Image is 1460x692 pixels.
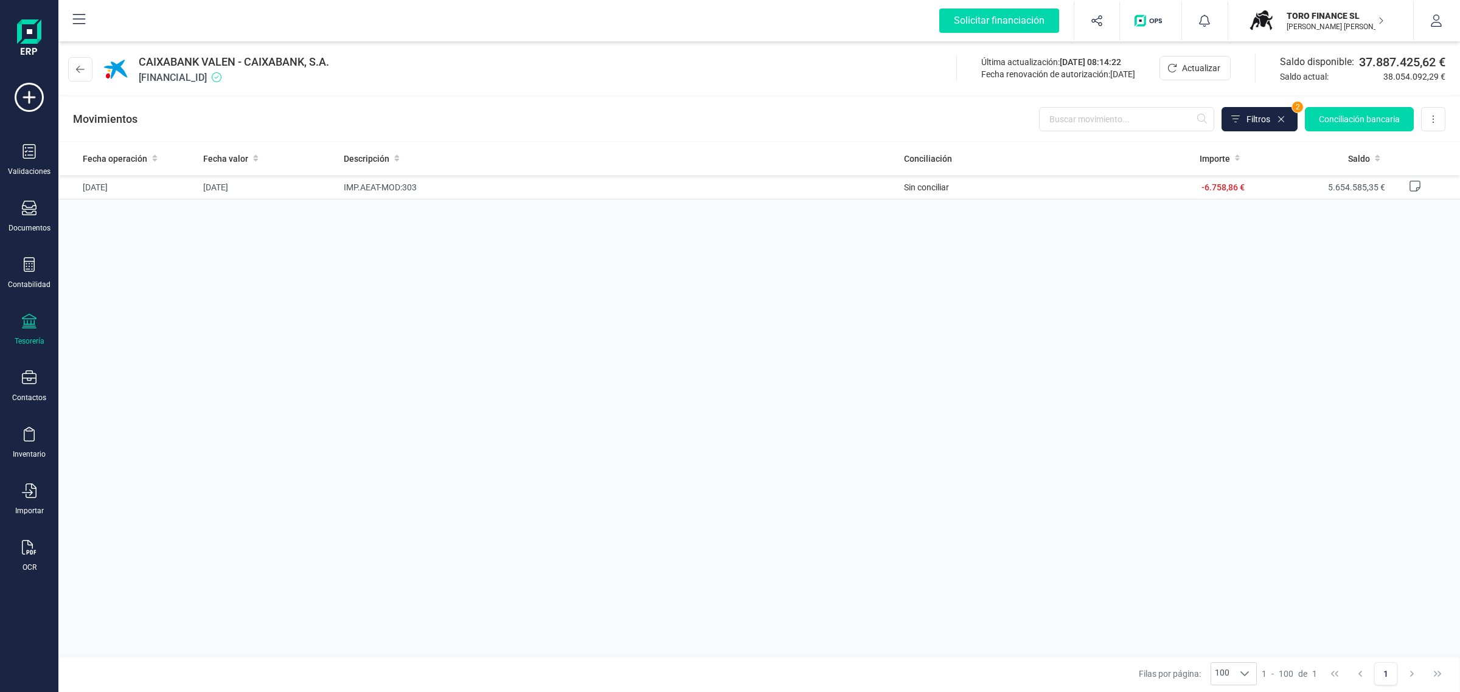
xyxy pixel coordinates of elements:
div: Fecha renovación de autorización: [981,68,1135,80]
div: Documentos [9,223,50,233]
span: Actualizar [1182,62,1220,74]
span: [DATE] [1110,69,1135,79]
div: OCR [23,562,36,572]
button: Previous Page [1349,662,1372,685]
span: Conciliación bancaria [1319,113,1400,125]
span: Saldo [1348,153,1370,165]
button: Next Page [1400,662,1423,685]
td: [DATE] [198,175,338,199]
span: Saldo disponible: [1280,55,1354,69]
div: Contactos [12,393,46,403]
div: - [1262,668,1317,680]
span: Descripción [344,153,389,165]
div: Tesorería [15,336,44,346]
img: Logo de OPS [1135,15,1167,27]
button: Filtros [1222,107,1298,131]
div: Filas por página: [1139,662,1257,685]
button: First Page [1323,662,1346,685]
p: TORO FINANCE SL [1287,10,1384,22]
span: -6.758,86 € [1201,182,1245,192]
span: 2 [1292,102,1303,112]
span: de [1298,668,1307,680]
span: Conciliación [904,153,952,165]
td: 5.654.585,35 € [1250,175,1389,199]
span: 38.054.092,29 € [1383,71,1445,83]
button: Conciliación bancaria [1305,107,1414,131]
span: Importe [1200,153,1230,165]
span: 1 [1262,668,1267,680]
div: Inventario [13,449,46,459]
span: 37.887.425,62 € [1359,54,1445,71]
button: Solicitar financiación [925,1,1074,40]
span: [FINANCIAL_ID] [139,71,329,85]
span: 1 [1312,668,1317,680]
button: TOTORO FINANCE SL[PERSON_NAME] [PERSON_NAME] [1243,1,1399,40]
span: 100 [1279,668,1293,680]
div: Contabilidad [8,280,50,289]
input: Buscar movimiento... [1039,107,1214,131]
span: Fecha operación [83,153,147,165]
div: Última actualización: [981,56,1135,68]
span: [DATE] 08:14:22 [1060,57,1121,67]
td: [DATE] [58,175,198,199]
button: Logo de OPS [1127,1,1174,40]
span: CAIXABANK VALEN - CAIXABANK, S.A. [139,54,329,71]
div: Validaciones [8,167,50,176]
span: 100 [1211,663,1233,685]
span: Sin conciliar [904,182,949,192]
button: Page 1 [1374,662,1397,685]
span: Fecha valor [203,153,248,165]
span: Saldo actual: [1280,71,1378,83]
div: Importar [15,506,44,516]
span: IMP.AEAT-MOD:303 [344,181,895,193]
span: Filtros [1246,113,1270,125]
img: Logo Finanedi [17,19,41,58]
button: Actualizar [1159,56,1231,80]
p: [PERSON_NAME] [PERSON_NAME] [1287,22,1384,32]
p: Movimientos [73,111,137,128]
button: Last Page [1426,662,1449,685]
div: Solicitar financiación [939,9,1059,33]
img: TO [1248,7,1274,34]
